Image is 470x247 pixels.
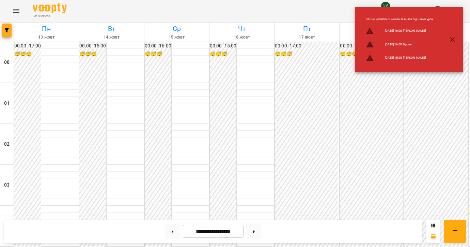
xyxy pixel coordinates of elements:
h6: 00:00 - 16:00 [145,42,171,50]
h6: 😴😴😴 [210,50,236,58]
button: Menu [8,3,25,19]
h6: Сб [341,24,403,34]
span: 59 [381,2,390,9]
h6: 😴😴😴 [275,50,338,58]
h6: 01 [4,100,10,107]
h6: 😴😴😴 [340,50,403,58]
img: Voopty Logo [33,3,67,13]
h6: Ср [145,24,208,34]
h6: 00:00 - 17:00 [275,42,338,50]
span: For Business [33,14,67,18]
h6: 03 [4,181,10,189]
h6: 18 жовт [341,34,403,41]
li: [DATE] 16:00 Бронь [360,38,439,51]
h6: Чт [210,24,273,34]
h6: Пн [15,24,78,34]
li: ШЧ не читають : Кімната зайнята під інший урок [360,14,439,24]
li: [DATE] 15:00 [PERSON_NAME] [360,51,439,65]
h6: 00:00 - 15:00 [210,42,236,50]
h6: 😴😴😴 [145,50,171,58]
li: [DATE] 16:00 [PERSON_NAME] [360,24,439,38]
h6: 00:00 - 17:00 [14,42,41,50]
h6: 13 жовт [15,34,78,41]
h6: Пт [276,24,338,34]
h6: 00 [4,59,10,66]
h6: 00:00 - 15:00 [79,42,106,50]
h6: 14 жовт [80,34,143,41]
h6: 00:00 - 10:00 [340,42,403,50]
h6: 😴😴😴 [79,50,106,58]
h6: 02 [4,141,10,148]
h6: 16 жовт [210,34,273,41]
h6: 15 жовт [145,34,208,41]
h6: Вт [80,24,143,34]
h6: 17 жовт [276,34,338,41]
h6: 😴😴😴 [14,50,41,58]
